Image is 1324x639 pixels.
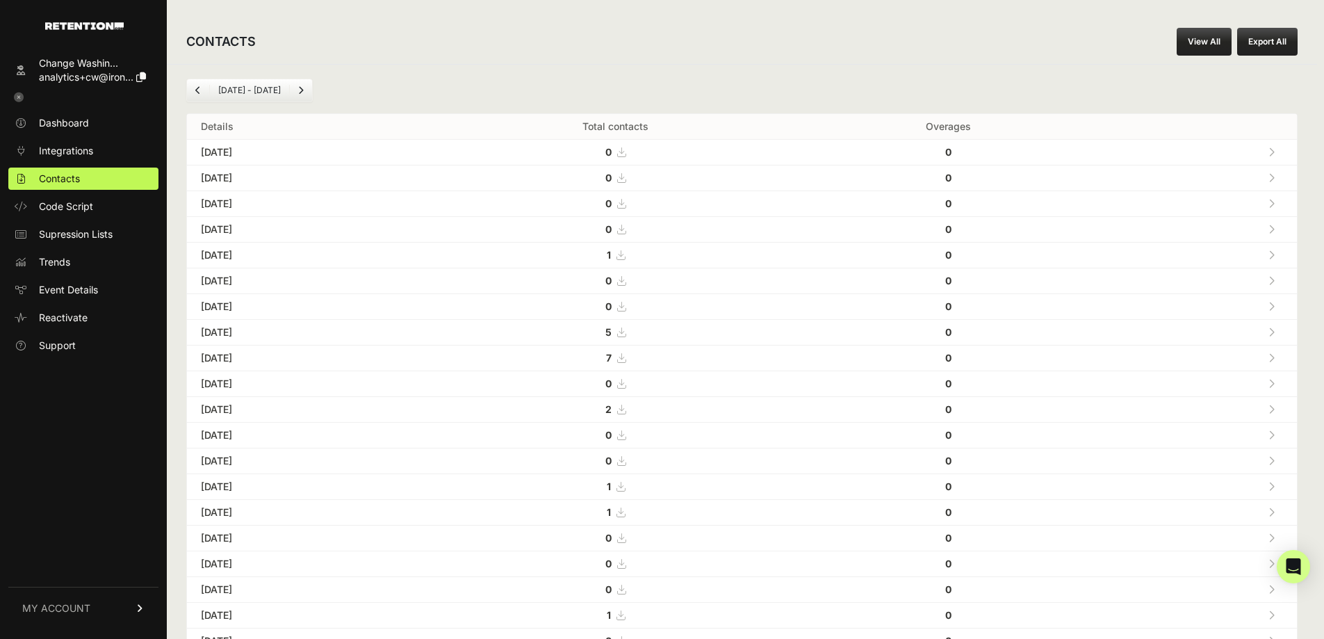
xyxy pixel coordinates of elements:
[607,609,611,621] strong: 1
[187,320,428,346] td: [DATE]
[607,480,625,492] a: 1
[605,223,612,235] strong: 0
[290,79,312,102] a: Next
[1277,550,1310,583] div: Open Intercom Messenger
[945,249,951,261] strong: 0
[605,455,612,467] strong: 0
[606,352,626,364] a: 7
[606,352,612,364] strong: 7
[945,506,951,518] strong: 0
[187,268,428,294] td: [DATE]
[945,558,951,569] strong: 0
[428,114,803,140] th: Total contacts
[187,191,428,217] td: [DATE]
[607,506,625,518] a: 1
[187,243,428,268] td: [DATE]
[187,603,428,629] td: [DATE]
[39,339,76,353] span: Support
[607,249,611,261] strong: 1
[187,114,428,140] th: Details
[187,79,209,102] a: Previous
[39,172,80,186] span: Contacts
[22,601,90,615] span: MY ACCOUNT
[803,114,1094,140] th: Overages
[39,116,89,130] span: Dashboard
[607,506,611,518] strong: 1
[605,146,612,158] strong: 0
[605,275,612,286] strong: 0
[605,197,612,209] strong: 0
[8,223,158,245] a: Supression Lists
[187,551,428,577] td: [DATE]
[605,326,612,338] strong: 5
[945,146,951,158] strong: 0
[39,283,98,297] span: Event Details
[945,378,951,389] strong: 0
[39,311,88,325] span: Reactivate
[39,255,70,269] span: Trends
[8,279,158,301] a: Event Details
[8,587,158,629] a: MY ACCOUNT
[945,583,951,595] strong: 0
[39,227,113,241] span: Supression Lists
[187,217,428,243] td: [DATE]
[187,577,428,603] td: [DATE]
[209,85,289,96] li: [DATE] - [DATE]
[945,300,951,312] strong: 0
[605,403,626,415] a: 2
[945,352,951,364] strong: 0
[187,448,428,474] td: [DATE]
[605,583,612,595] strong: 0
[605,326,626,338] a: 5
[187,526,428,551] td: [DATE]
[187,474,428,500] td: [DATE]
[605,558,612,569] strong: 0
[945,197,951,209] strong: 0
[187,371,428,397] td: [DATE]
[945,429,951,441] strong: 0
[8,168,158,190] a: Contacts
[8,195,158,218] a: Code Script
[605,532,612,544] strong: 0
[39,56,146,70] div: Change Washin...
[187,397,428,423] td: [DATE]
[8,112,158,134] a: Dashboard
[945,609,951,621] strong: 0
[8,334,158,357] a: Support
[187,500,428,526] td: [DATE]
[945,326,951,338] strong: 0
[945,172,951,184] strong: 0
[605,172,612,184] strong: 0
[39,200,93,213] span: Code Script
[187,165,428,191] td: [DATE]
[945,455,951,467] strong: 0
[1237,28,1298,56] button: Export All
[607,480,611,492] strong: 1
[45,22,124,30] img: Retention.com
[8,140,158,162] a: Integrations
[605,403,612,415] strong: 2
[945,403,951,415] strong: 0
[607,249,625,261] a: 1
[187,423,428,448] td: [DATE]
[186,32,256,51] h2: CONTACTS
[945,480,951,492] strong: 0
[39,144,93,158] span: Integrations
[605,378,612,389] strong: 0
[8,52,158,88] a: Change Washin... analytics+cw@iron...
[607,609,625,621] a: 1
[8,251,158,273] a: Trends
[187,140,428,165] td: [DATE]
[187,346,428,371] td: [DATE]
[8,307,158,329] a: Reactivate
[39,71,133,83] span: analytics+cw@iron...
[945,275,951,286] strong: 0
[605,300,612,312] strong: 0
[187,294,428,320] td: [DATE]
[1177,28,1232,56] a: View All
[945,223,951,235] strong: 0
[605,429,612,441] strong: 0
[945,532,951,544] strong: 0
